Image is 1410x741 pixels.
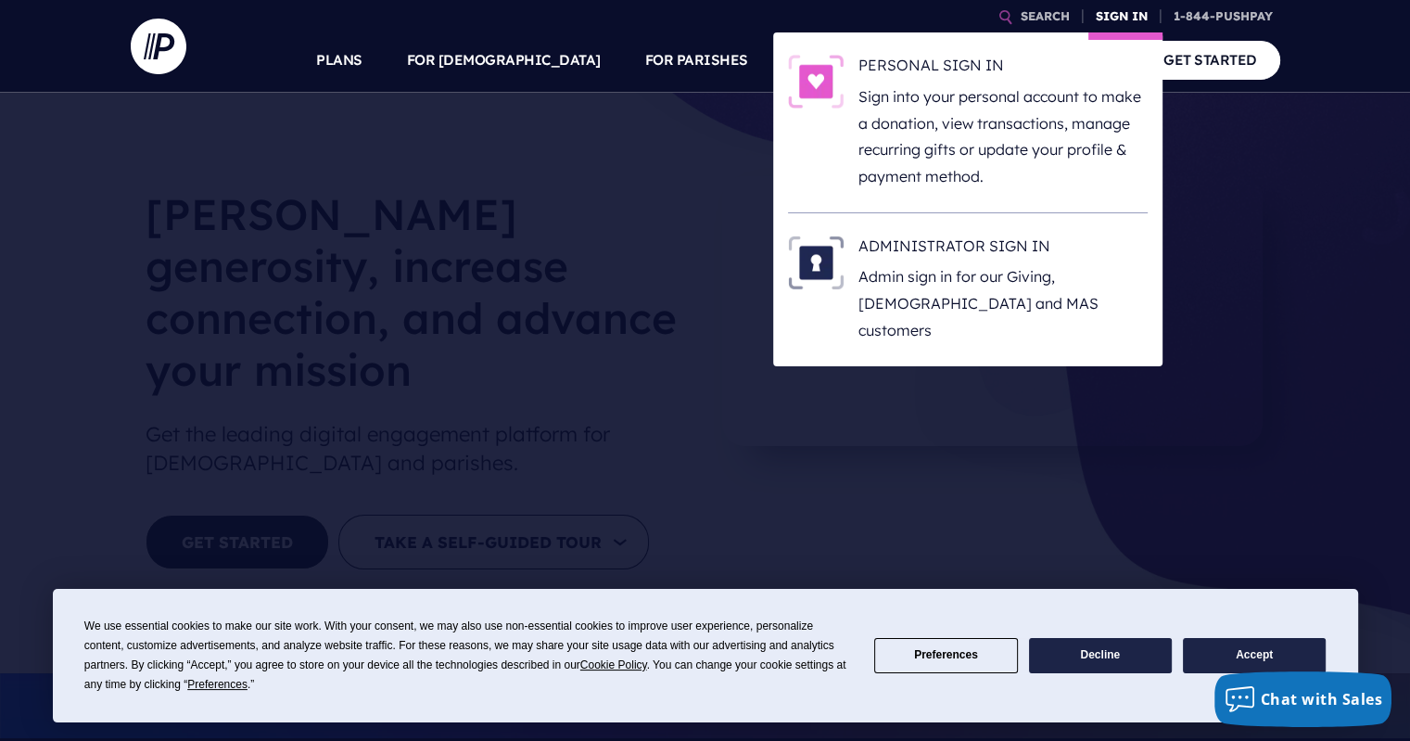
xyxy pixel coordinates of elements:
[788,55,1148,190] a: PERSONAL SIGN IN - Illustration PERSONAL SIGN IN Sign into your personal account to make a donati...
[187,678,248,691] span: Preferences
[788,236,1148,344] a: ADMINISTRATOR SIGN IN - Illustration ADMINISTRATOR SIGN IN Admin sign in for our Giving, [DEMOGRA...
[645,28,748,93] a: FOR PARISHES
[858,263,1148,343] p: Admin sign in for our Giving, [DEMOGRAPHIC_DATA] and MAS customers
[1261,689,1383,709] span: Chat with Sales
[84,617,852,695] div: We use essential cookies to make our site work. With your consent, we may also use non-essential ...
[1140,41,1280,79] a: GET STARTED
[858,236,1148,263] h6: ADMINISTRATOR SIGN IN
[788,55,844,109] img: PERSONAL SIGN IN - Illustration
[1214,671,1392,727] button: Chat with Sales
[858,55,1148,83] h6: PERSONAL SIGN IN
[1029,638,1172,674] button: Decline
[1183,638,1326,674] button: Accept
[316,28,362,93] a: PLANS
[788,236,844,289] img: ADMINISTRATOR SIGN IN - Illustration
[858,83,1148,190] p: Sign into your personal account to make a donation, view transactions, manage recurring gifts or ...
[53,589,1358,722] div: Cookie Consent Prompt
[407,28,601,93] a: FOR [DEMOGRAPHIC_DATA]
[874,638,1017,674] button: Preferences
[580,658,647,671] span: Cookie Policy
[793,28,875,93] a: SOLUTIONS
[919,28,984,93] a: EXPLORE
[1028,28,1097,93] a: COMPANY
